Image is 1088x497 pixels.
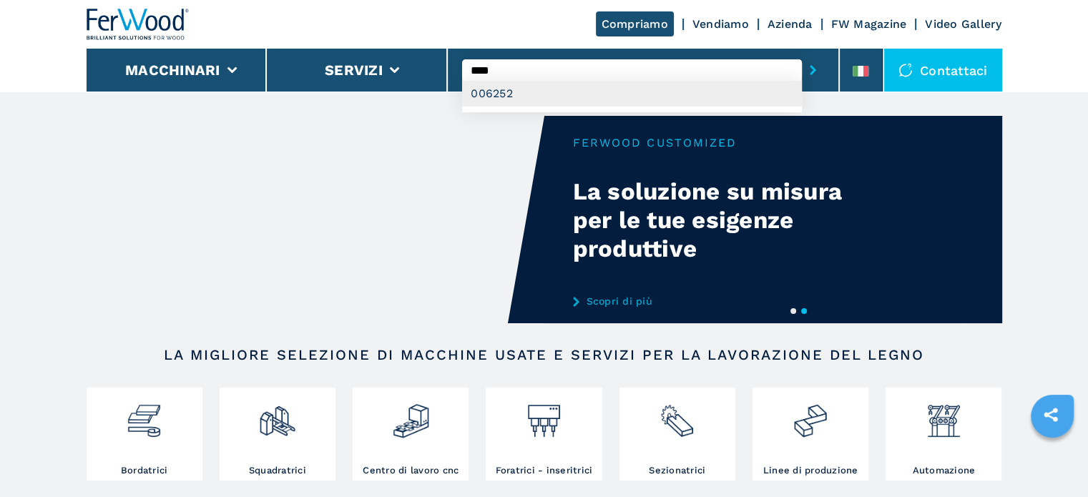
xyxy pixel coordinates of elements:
h3: Foratrici - inseritrici [496,464,593,477]
div: Contattaci [884,49,1002,92]
a: Bordatrici [87,388,202,481]
a: Automazione [886,388,1001,481]
img: Contattaci [898,63,913,77]
button: submit-button [802,54,824,87]
img: bordatrici_1.png [125,391,163,440]
a: Centro di lavoro cnc [353,388,469,481]
button: Macchinari [125,61,220,79]
a: Compriamo [596,11,674,36]
img: sezionatrici_2.png [658,391,696,440]
video: Your browser does not support the video tag. [87,116,544,323]
h3: Linee di produzione [763,464,858,477]
img: squadratrici_2.png [258,391,296,440]
a: Squadratrici [220,388,335,481]
button: Servizi [325,61,383,79]
h3: Centro di lavoro cnc [363,464,459,477]
h3: Squadratrici [249,464,306,477]
a: FW Magazine [831,17,907,31]
img: centro_di_lavoro_cnc_2.png [392,391,430,440]
h3: Automazione [912,464,975,477]
a: Video Gallery [925,17,1001,31]
div: 006252 [462,81,802,107]
a: Scopri di più [573,295,853,307]
img: foratrici_inseritrici_2.png [525,391,563,440]
a: Azienda [768,17,813,31]
a: Sezionatrici [619,388,735,481]
a: Linee di produzione [753,388,868,481]
h3: Bordatrici [121,464,168,477]
h3: Sezionatrici [649,464,705,477]
img: automazione.png [925,391,963,440]
button: 1 [790,308,796,314]
img: linee_di_produzione_2.png [791,391,829,440]
h2: LA MIGLIORE SELEZIONE DI MACCHINE USATE E SERVIZI PER LA LAVORAZIONE DEL LEGNO [132,346,956,363]
a: Vendiamo [692,17,749,31]
img: Ferwood [87,9,190,40]
button: 2 [801,308,807,314]
a: Foratrici - inseritrici [486,388,602,481]
a: sharethis [1033,397,1069,433]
